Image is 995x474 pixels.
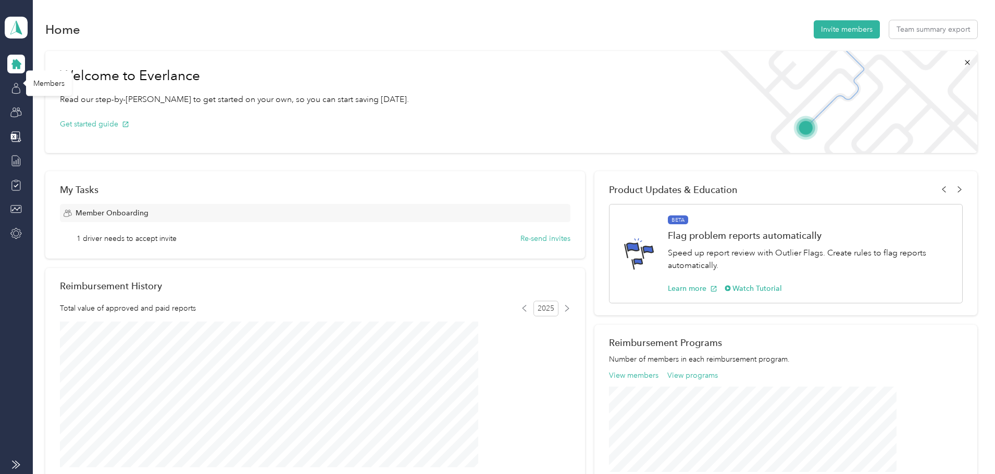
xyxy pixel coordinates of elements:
[533,301,558,316] span: 2025
[814,20,880,39] button: Invite members
[668,230,951,241] h1: Flag problem reports automatically
[725,283,782,294] button: Watch Tutorial
[60,280,162,291] h2: Reimbursement History
[60,93,409,106] p: Read our step-by-[PERSON_NAME] to get started on your own, so you can start saving [DATE].
[937,416,995,474] iframe: Everlance-gr Chat Button Frame
[76,208,148,219] span: Member Onboarding
[609,370,658,381] button: View members
[609,354,963,365] p: Number of members in each reimbursement program.
[667,370,718,381] button: View programs
[520,233,570,244] button: Re-send invites
[60,184,570,195] div: My Tasks
[26,71,72,96] div: Members
[668,215,688,225] span: BETA
[668,247,951,272] p: Speed up report review with Outlier Flags. Create rules to flag reports automatically.
[60,119,129,130] button: Get started guide
[889,20,977,39] button: Team summary export
[60,303,196,314] span: Total value of approved and paid reports
[609,184,738,195] span: Product Updates & Education
[609,337,963,348] h2: Reimbursement Programs
[45,24,80,35] h1: Home
[60,68,409,84] h1: Welcome to Everlance
[710,51,977,153] img: Welcome to everlance
[77,233,177,244] span: 1 driver needs to accept invite
[668,283,717,294] button: Learn more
